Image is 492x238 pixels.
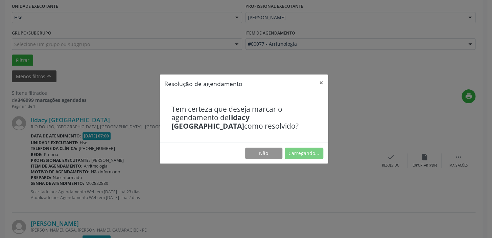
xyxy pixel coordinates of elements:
button: Close [314,74,328,91]
h5: Resolução de agendamento [164,79,242,88]
b: Ildacy [GEOGRAPHIC_DATA] [171,113,250,131]
button: Carregando... [285,148,323,159]
h4: Tem certeza que deseja marcar o agendamento de como resolvido? [171,105,316,131]
button: Não [245,148,282,159]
